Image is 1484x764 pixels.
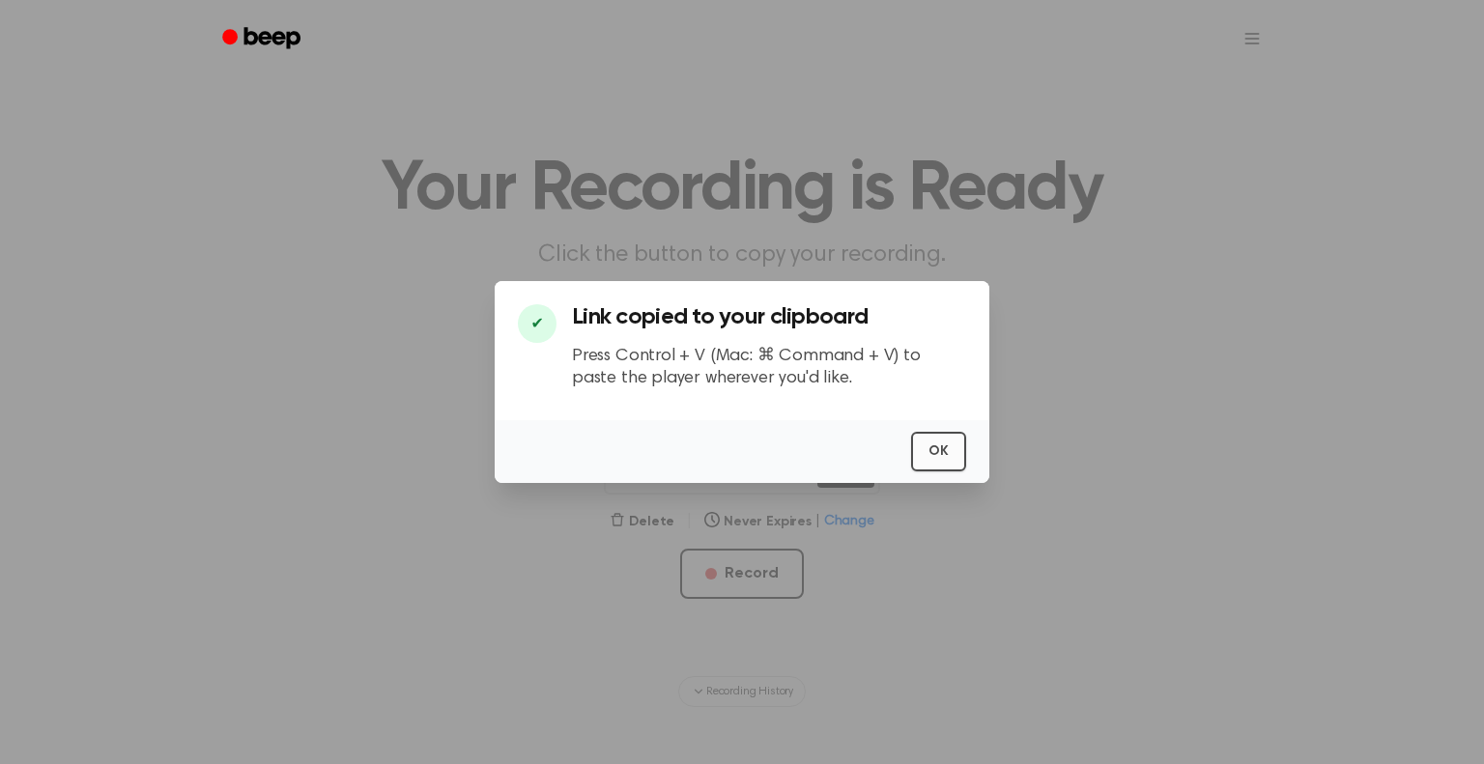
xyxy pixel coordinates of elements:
p: Press Control + V (Mac: ⌘ Command + V) to paste the player wherever you'd like. [572,346,966,389]
a: Beep [209,20,318,58]
button: OK [911,432,966,471]
button: Open menu [1229,15,1275,62]
div: ✔ [518,304,556,343]
h3: Link copied to your clipboard [572,304,966,330]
